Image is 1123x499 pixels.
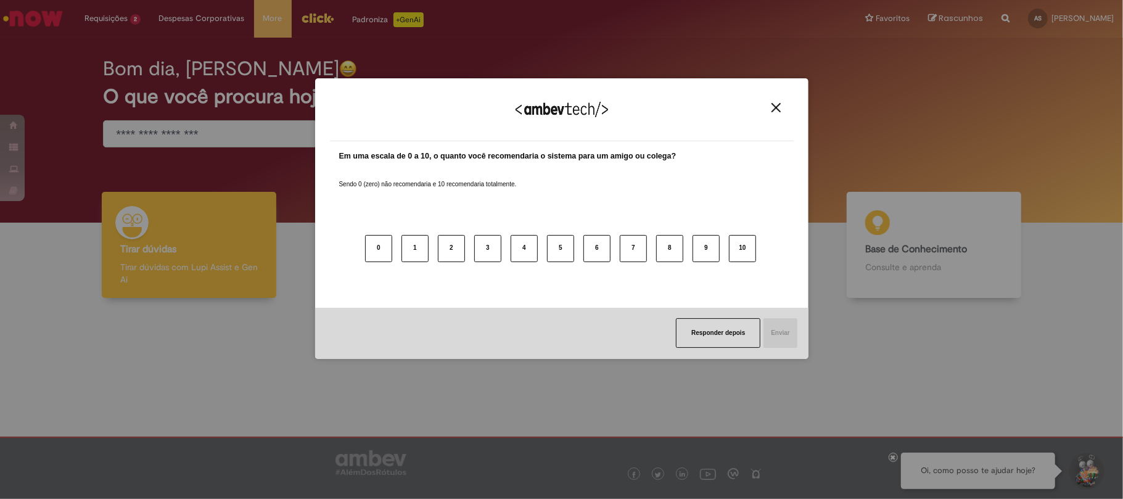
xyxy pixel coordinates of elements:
button: 1 [401,235,429,262]
button: 5 [547,235,574,262]
button: 8 [656,235,683,262]
button: 4 [511,235,538,262]
button: 2 [438,235,465,262]
button: 7 [620,235,647,262]
img: Close [771,103,781,112]
button: Responder depois [676,318,760,348]
label: Sendo 0 (zero) não recomendaria e 10 recomendaria totalmente. [339,165,517,189]
button: 0 [365,235,392,262]
button: Close [768,102,784,113]
button: 10 [729,235,756,262]
img: Logo Ambevtech [516,102,608,117]
button: 6 [583,235,611,262]
button: 3 [474,235,501,262]
label: Em uma escala de 0 a 10, o quanto você recomendaria o sistema para um amigo ou colega? [339,151,677,162]
button: 9 [693,235,720,262]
